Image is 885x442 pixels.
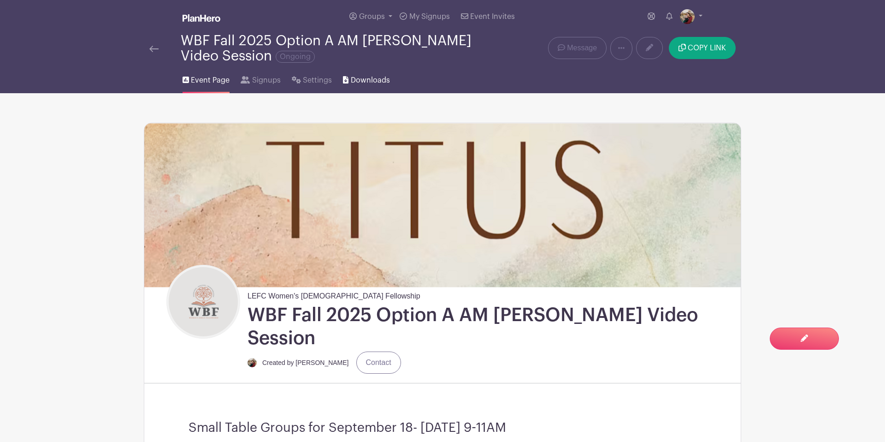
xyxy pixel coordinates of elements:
[169,267,238,336] img: WBF%20LOGO.png
[241,64,280,93] a: Signups
[343,64,389,93] a: Downloads
[470,13,515,20] span: Event Invites
[669,37,736,59] button: COPY LINK
[262,359,349,366] small: Created by [PERSON_NAME]
[248,287,420,302] span: LEFC Women's [DEMOGRAPHIC_DATA] Fellowship
[548,37,607,59] a: Message
[189,420,696,436] h3: Small Table Groups for September 18- [DATE] 9-11AM
[276,51,315,63] span: Ongoing
[191,75,230,86] span: Event Page
[688,44,726,52] span: COPY LINK
[183,64,230,93] a: Event Page
[409,13,450,20] span: My Signups
[303,75,332,86] span: Settings
[181,33,479,64] div: WBF Fall 2025 Option A AM [PERSON_NAME] Video Session
[144,123,741,287] img: Website%20-%20coming%20soon.png
[252,75,281,86] span: Signups
[567,42,597,54] span: Message
[356,352,401,374] a: Contact
[680,9,695,24] img: 1FBAD658-73F6-4E4B-B59F-CB0C05CD4BD1.jpeg
[351,75,390,86] span: Downloads
[183,14,220,22] img: logo_white-6c42ec7e38ccf1d336a20a19083b03d10ae64f83f12c07503d8b9e83406b4c7d.svg
[248,304,737,350] h1: WBF Fall 2025 Option A AM [PERSON_NAME] Video Session
[149,46,159,52] img: back-arrow-29a5d9b10d5bd6ae65dc969a981735edf675c4d7a1fe02e03b50dbd4ba3cdb55.svg
[359,13,385,20] span: Groups
[292,64,332,93] a: Settings
[248,358,257,367] img: 1FBAD658-73F6-4E4B-B59F-CB0C05CD4BD1.jpeg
